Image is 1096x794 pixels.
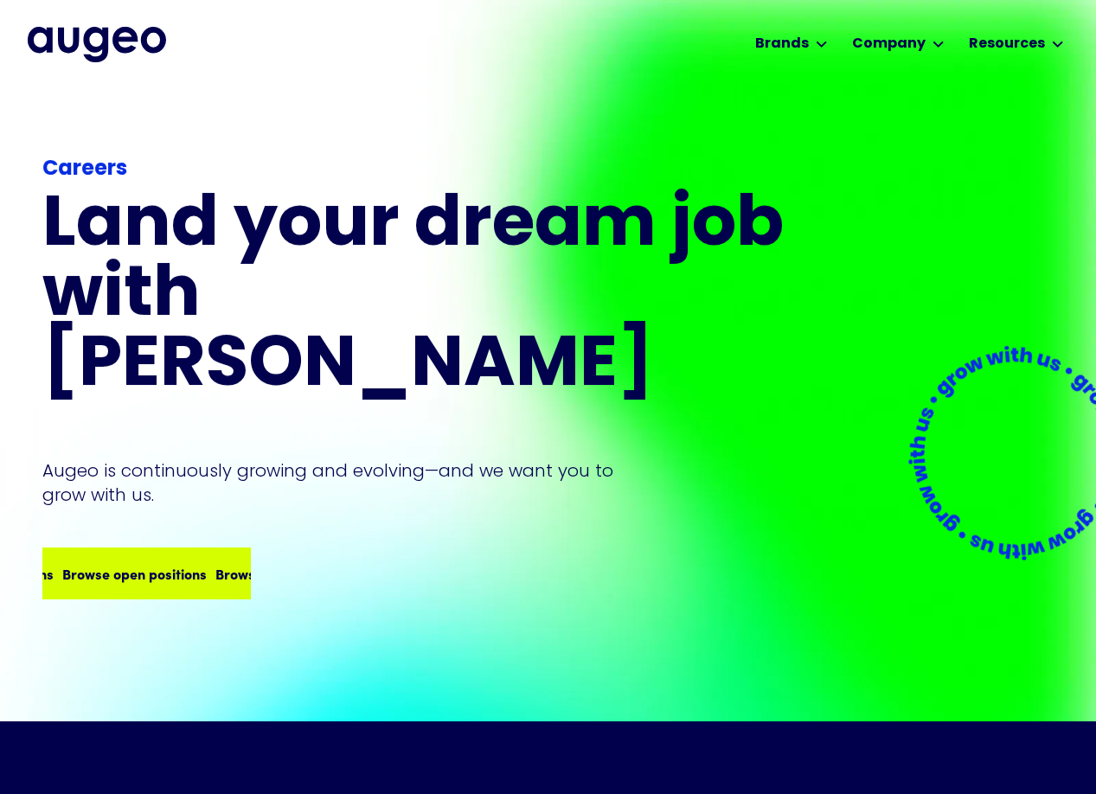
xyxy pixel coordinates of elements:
[969,34,1045,54] div: Resources
[42,159,127,180] strong: Careers
[852,34,926,54] div: Company
[213,563,357,584] div: Browse open positions
[28,27,166,61] img: Augeo's full logo in midnight blue.
[60,563,204,584] div: Browse open positions
[42,547,251,599] a: Browse open positionsBrowse open positionsBrowse open positions
[42,192,790,402] h1: Land your dream job﻿ with [PERSON_NAME]
[28,27,166,61] a: home
[42,458,638,507] p: Augeo is continuously growing and evolving—and we want you to grow with us.
[755,34,809,54] div: Brands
